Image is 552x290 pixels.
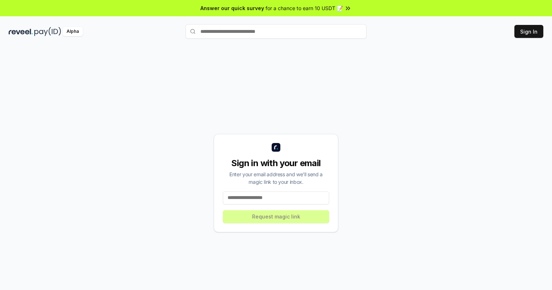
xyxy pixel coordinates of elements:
span: Answer our quick survey [200,4,264,12]
img: pay_id [34,27,61,36]
div: Sign in with your email [223,157,329,169]
button: Sign In [514,25,543,38]
div: Enter your email address and we’ll send a magic link to your inbox. [223,170,329,186]
img: logo_small [272,143,280,152]
span: for a chance to earn 10 USDT 📝 [266,4,343,12]
div: Alpha [63,27,83,36]
img: reveel_dark [9,27,33,36]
